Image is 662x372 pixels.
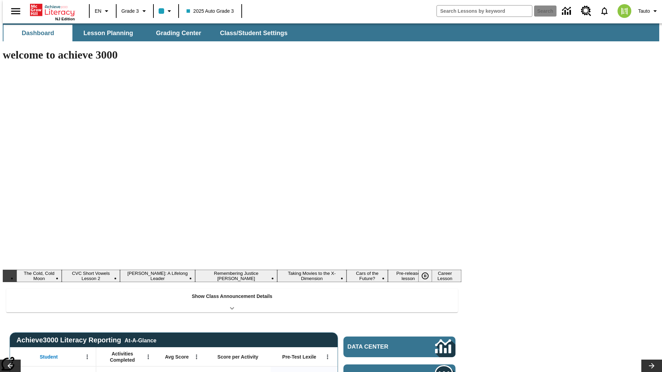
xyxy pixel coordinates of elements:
a: Data Center [558,2,577,21]
a: Home [30,3,75,17]
span: Avg Score [165,354,189,360]
h1: welcome to achieve 3000 [3,49,461,61]
button: Grade: Grade 3, Select a grade [119,5,151,17]
input: search field [437,6,532,17]
div: At-A-Glance [124,336,156,344]
button: Pause [418,270,432,282]
button: Open side menu [6,1,26,21]
span: Score per Activity [218,354,259,360]
span: EN [95,8,101,15]
button: Slide 4 Remembering Justice O'Connor [195,270,277,282]
button: Class/Student Settings [214,25,293,41]
button: Dashboard [3,25,72,41]
p: Show Class Announcement Details [192,293,272,300]
div: Pause [418,270,439,282]
span: 2025 Auto Grade 3 [187,8,234,15]
a: Notifications [595,2,613,20]
span: Pre-Test Lexile [282,354,317,360]
button: Slide 5 Taking Movies to the X-Dimension [277,270,347,282]
button: Lesson carousel, Next [641,360,662,372]
button: Grading Center [144,25,213,41]
button: Slide 8 Career Lesson [429,270,461,282]
div: Show Class Announcement Details [6,289,458,312]
div: SubNavbar [3,25,294,41]
span: Tauto [638,8,650,15]
button: Language: EN, Select a language [92,5,114,17]
div: Home [30,2,75,21]
span: Data Center [348,343,412,350]
span: Achieve3000 Literacy Reporting [17,336,157,344]
button: Open Menu [322,352,333,362]
button: Slide 7 Pre-release lesson [388,270,428,282]
span: Grade 3 [121,8,139,15]
span: NJ Edition [55,17,75,21]
button: Class color is light blue. Change class color [156,5,176,17]
a: Resource Center, Will open in new tab [577,2,595,20]
button: Select a new avatar [613,2,635,20]
span: Activities Completed [100,351,145,363]
span: Student [40,354,58,360]
a: Data Center [343,337,455,357]
button: Profile/Settings [635,5,662,17]
button: Slide 2 CVC Short Vowels Lesson 2 [62,270,120,282]
button: Open Menu [191,352,202,362]
button: Lesson Planning [74,25,143,41]
img: avatar image [618,4,631,18]
button: Slide 1 The Cold, Cold Moon [17,270,62,282]
button: Slide 6 Cars of the Future? [347,270,388,282]
button: Slide 3 Dianne Feinstein: A Lifelong Leader [120,270,195,282]
button: Open Menu [82,352,92,362]
button: Open Menu [143,352,153,362]
div: SubNavbar [3,23,659,41]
